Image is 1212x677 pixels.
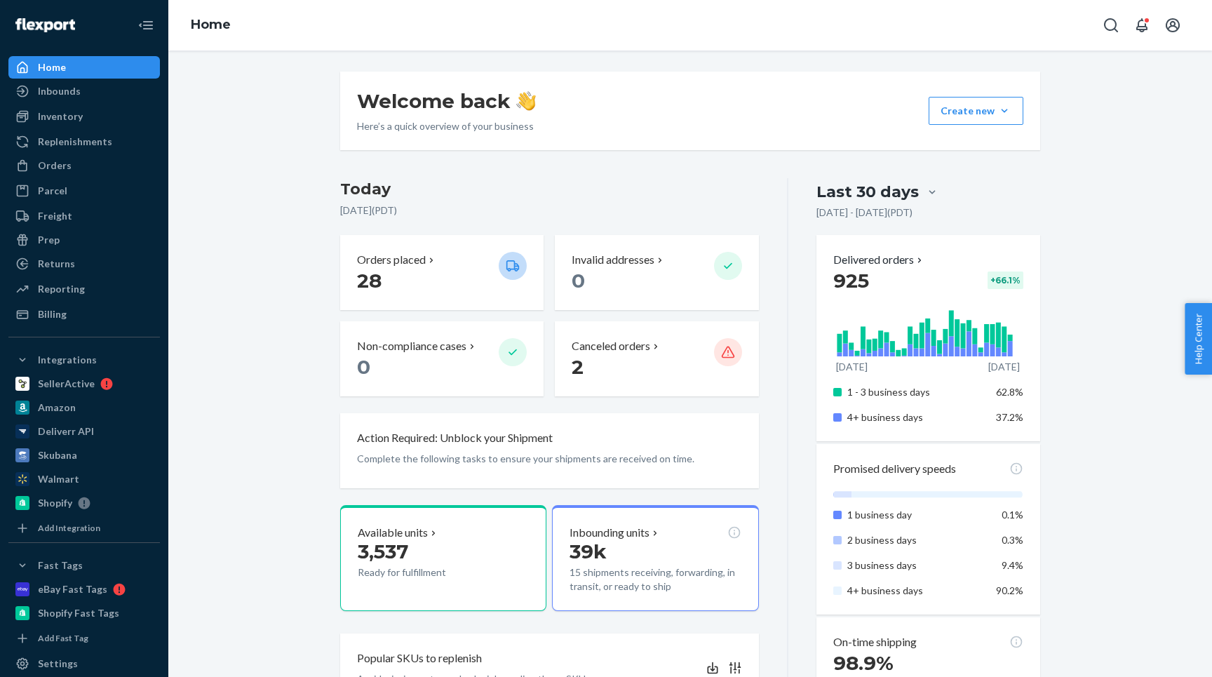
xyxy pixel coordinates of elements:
[1128,11,1156,39] button: Open notifications
[847,533,985,547] p: 2 business days
[570,539,607,563] span: 39k
[8,396,160,419] a: Amazon
[833,461,956,477] p: Promised delivery speeds
[38,282,85,296] div: Reporting
[816,206,913,220] p: [DATE] - [DATE] ( PDT )
[1002,534,1023,546] span: 0.3%
[8,373,160,395] a: SellerActive
[357,88,536,114] h1: Welcome back
[8,105,160,128] a: Inventory
[1097,11,1125,39] button: Open Search Box
[8,578,160,601] a: eBay Fast Tags
[357,269,382,293] span: 28
[38,307,67,321] div: Billing
[1185,303,1212,375] button: Help Center
[38,84,81,98] div: Inbounds
[340,203,759,217] p: [DATE] ( PDT )
[8,630,160,647] a: Add Fast Tag
[8,80,160,102] a: Inbounds
[340,321,544,396] button: Non-compliance cases 0
[38,209,72,223] div: Freight
[357,650,482,666] p: Popular SKUs to replenish
[340,178,759,201] h3: Today
[8,154,160,177] a: Orders
[516,91,536,111] img: hand-wave emoji
[340,235,544,310] button: Orders placed 28
[572,338,650,354] p: Canceled orders
[847,558,985,572] p: 3 business days
[929,97,1023,125] button: Create new
[572,252,654,268] p: Invalid addresses
[180,5,242,46] ol: breadcrumbs
[572,269,585,293] span: 0
[996,411,1023,423] span: 37.2%
[8,602,160,624] a: Shopify Fast Tags
[836,360,868,374] p: [DATE]
[555,235,758,310] button: Invalid addresses 0
[357,452,742,466] p: Complete the following tasks to ensure your shipments are received on time.
[8,492,160,514] a: Shopify
[38,377,95,391] div: SellerActive
[8,520,160,537] a: Add Integration
[8,652,160,675] a: Settings
[38,424,94,438] div: Deliverr API
[847,584,985,598] p: 4+ business days
[358,565,487,579] p: Ready for fulfillment
[833,252,925,268] p: Delivered orders
[1159,11,1187,39] button: Open account menu
[988,272,1023,289] div: + 66.1 %
[38,135,112,149] div: Replenishments
[38,606,119,620] div: Shopify Fast Tags
[38,233,60,247] div: Prep
[357,430,553,446] p: Action Required: Unblock your Shipment
[816,181,919,203] div: Last 30 days
[38,109,83,123] div: Inventory
[38,496,72,510] div: Shopify
[8,56,160,79] a: Home
[8,554,160,577] button: Fast Tags
[8,278,160,300] a: Reporting
[8,130,160,153] a: Replenishments
[8,253,160,275] a: Returns
[358,525,428,541] p: Available units
[8,468,160,490] a: Walmart
[357,252,426,268] p: Orders placed
[8,303,160,326] a: Billing
[38,60,66,74] div: Home
[847,410,985,424] p: 4+ business days
[847,385,985,399] p: 1 - 3 business days
[38,184,67,198] div: Parcel
[357,355,370,379] span: 0
[833,269,869,293] span: 925
[38,401,76,415] div: Amazon
[570,565,741,594] p: 15 shipments receiving, forwarding, in transit, or ready to ship
[38,353,97,367] div: Integrations
[357,338,466,354] p: Non-compliance cases
[847,508,985,522] p: 1 business day
[357,119,536,133] p: Here’s a quick overview of your business
[38,257,75,271] div: Returns
[996,386,1023,398] span: 62.8%
[8,229,160,251] a: Prep
[8,205,160,227] a: Freight
[572,355,584,379] span: 2
[1002,559,1023,571] span: 9.4%
[358,539,408,563] span: 3,537
[38,657,78,671] div: Settings
[1002,509,1023,521] span: 0.1%
[833,634,917,650] p: On-time shipping
[833,651,894,675] span: 98.9%
[8,420,160,443] a: Deliverr API
[996,584,1023,596] span: 90.2%
[988,360,1020,374] p: [DATE]
[8,444,160,467] a: Skubana
[191,17,231,32] a: Home
[132,11,160,39] button: Close Navigation
[15,18,75,32] img: Flexport logo
[38,582,107,596] div: eBay Fast Tags
[570,525,649,541] p: Inbounding units
[8,349,160,371] button: Integrations
[38,448,77,462] div: Skubana
[8,180,160,202] a: Parcel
